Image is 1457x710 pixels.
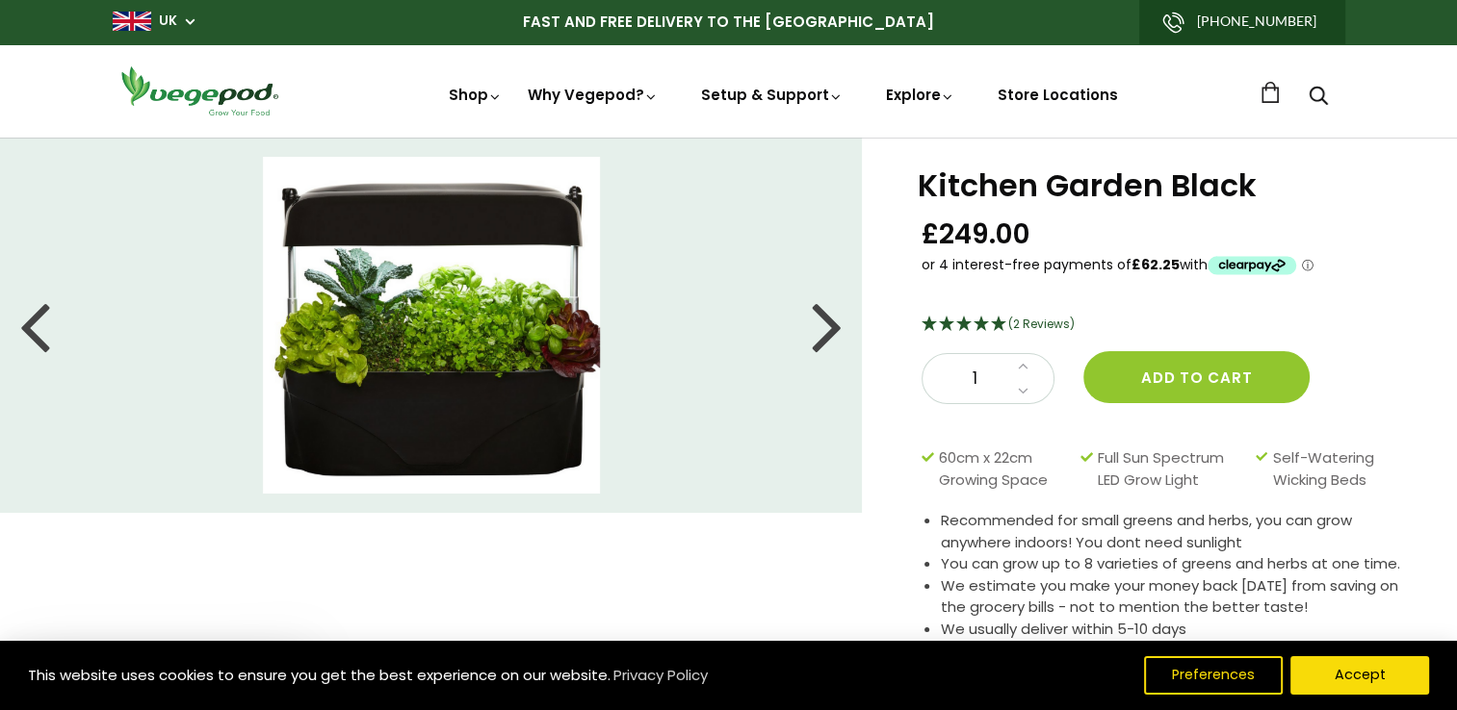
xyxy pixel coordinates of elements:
li: You can grow up to 8 varieties of greens and herbs at one time. [941,553,1409,575]
li: We estimate you make your money back [DATE] from saving on the grocery bills - not to mention the... [941,575,1409,619]
span: (2 Reviews) [1008,316,1075,332]
a: Store Locations [998,85,1118,105]
a: Setup & Support [701,85,844,105]
img: Kitchen Garden Black [263,157,600,494]
a: Search [1309,88,1328,108]
button: Preferences [1144,656,1283,695]
div: 5 Stars - 2 Reviews [922,313,1409,338]
a: Why Vegepod? [528,85,659,105]
a: Explore [886,85,955,105]
span: This website uses cookies to ensure you get the best experience on our website. [28,665,611,685]
span: Self-Watering Wicking Beds [1272,447,1399,491]
a: Decrease quantity by 1 [1012,379,1034,404]
button: Accept [1290,656,1429,695]
span: 60cm x 22cm Growing Space [939,447,1071,491]
span: £249.00 [922,216,1030,252]
li: We usually deliver within 5-10 days [941,619,1409,641]
button: Add to cart [1083,351,1310,403]
a: UK [159,12,177,31]
a: Shop [449,85,503,105]
span: 1 [942,367,1007,392]
li: Recommended for small greens and herbs, you can grow anywhere indoors! You dont need sunlight [941,510,1409,553]
h1: Kitchen Garden Black [918,170,1409,201]
img: Vegepod [113,63,286,118]
a: Privacy Policy (opens in a new tab) [611,658,711,693]
a: Increase quantity by 1 [1012,354,1034,379]
span: Full Sun Spectrum LED Grow Light [1098,447,1246,491]
img: gb_large.png [113,12,151,31]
